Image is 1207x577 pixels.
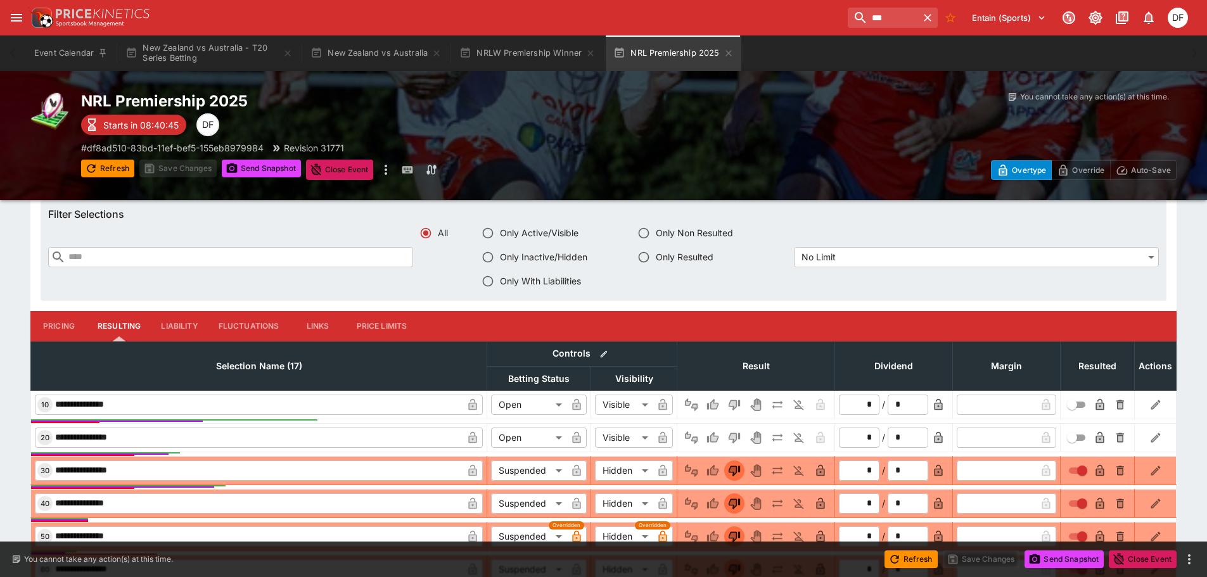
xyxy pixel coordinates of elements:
span: Betting Status [494,371,584,386]
button: Not Set [681,493,701,514]
img: rugby_league.png [30,91,71,132]
button: Close Event [1109,550,1177,568]
button: Win [703,460,723,481]
span: Visibility [601,371,667,386]
div: Hidden [595,526,653,547]
button: Eliminated In Play [789,428,809,448]
button: Fluctuations [208,311,290,341]
button: Send Snapshot [222,160,301,177]
img: PriceKinetics [56,9,150,18]
button: more [378,160,393,180]
div: / [882,398,885,411]
th: Result [677,341,835,390]
button: Eliminated In Play [789,526,809,547]
p: Starts in 08:40:45 [103,118,179,132]
button: Lose [724,395,744,415]
button: Eliminated In Play [789,395,809,415]
input: search [848,8,917,28]
button: Void [746,428,766,448]
p: You cannot take any action(s) at this time. [24,554,173,565]
button: Price Limits [347,311,418,341]
button: David Foster [1164,4,1192,32]
button: NRLW Premiership Winner [452,35,603,71]
p: Overtype [1012,163,1046,177]
button: Close Event [306,160,374,180]
span: All [438,226,448,239]
div: Start From [991,160,1177,180]
th: Resulted [1061,341,1135,390]
button: Win [703,395,723,415]
button: Toggle light/dark mode [1084,6,1107,29]
div: / [882,529,885,543]
button: Void [746,395,766,415]
button: Pricing [30,311,87,341]
div: David Foster [1168,8,1188,28]
button: Push [767,460,788,481]
button: Eliminated In Play [789,493,809,514]
span: 40 [38,499,52,508]
span: Overridden [552,521,580,529]
div: Hidden [595,460,653,481]
div: / [882,431,885,444]
button: Win [703,526,723,547]
button: No Bookmarks [940,8,961,28]
div: / [882,497,885,510]
th: Controls [487,341,677,366]
div: Hidden [595,493,653,514]
span: Only Inactive/Hidden [500,250,587,263]
button: Liability [151,311,208,341]
button: Refresh [81,160,134,177]
span: Selection Name (17) [202,358,316,374]
div: Suspended [491,493,566,514]
h2: Copy To Clipboard [81,91,629,111]
button: Lose [724,428,744,448]
button: Links [290,311,347,341]
button: NRL Premiership 2025 [606,35,741,71]
button: Lose [724,493,744,514]
button: Resulting [87,311,151,341]
button: Push [767,395,788,415]
button: Eliminated In Play [789,460,809,481]
img: PriceKinetics Logo [28,5,53,30]
button: Notifications [1137,6,1160,29]
span: Only With Liabilities [500,274,581,288]
button: Not Set [681,395,701,415]
button: Not Set [681,428,701,448]
button: New Zealand vs Australia - T20 Series Betting [118,35,300,71]
img: Sportsbook Management [56,21,124,27]
span: 30 [38,466,52,475]
button: Refresh [884,550,938,568]
div: Open [491,428,566,448]
span: 50 [38,532,52,541]
span: Only Resulted [656,250,713,263]
button: Not Set [681,526,701,547]
p: Auto-Save [1131,163,1171,177]
button: Lose [724,460,744,481]
button: Auto-Save [1110,160,1177,180]
button: Win [703,493,723,514]
div: Visible [595,428,653,448]
button: New Zealand vs Australia [303,35,449,71]
div: No Limit [794,247,1159,267]
button: Win [703,428,723,448]
span: 20 [38,433,52,442]
button: Void [746,526,766,547]
div: Suspended [491,460,566,481]
button: Event Calendar [27,35,115,71]
button: Select Tenant [964,8,1054,28]
span: 10 [39,400,51,409]
button: Void [746,493,766,514]
button: open drawer [5,6,28,29]
div: Visible [595,395,653,415]
div: Open [491,395,566,415]
h6: Filter Selections [48,208,1159,221]
div: / [882,464,885,477]
button: more [1182,552,1197,567]
th: Actions [1135,341,1177,390]
button: Connected to PK [1057,6,1080,29]
p: Revision 31771 [284,141,344,155]
button: Override [1051,160,1110,180]
button: Documentation [1111,6,1134,29]
div: David Foster [196,113,219,136]
button: Push [767,493,788,514]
